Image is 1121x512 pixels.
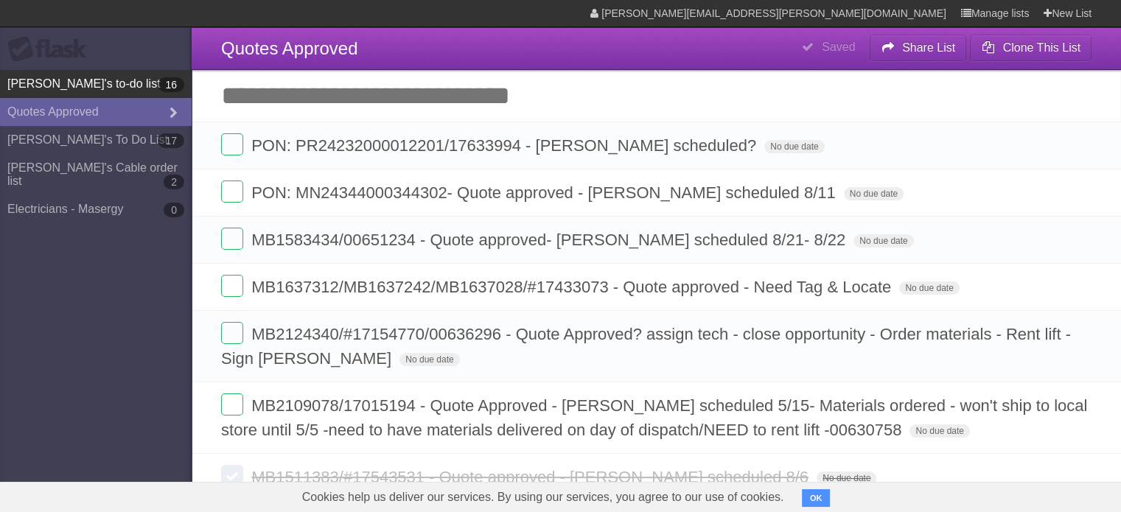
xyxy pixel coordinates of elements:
[970,35,1092,61] button: Clone This List
[802,489,831,507] button: OK
[817,471,876,485] span: No due date
[902,41,955,54] b: Share List
[221,465,243,487] label: Done
[844,187,904,200] span: No due date
[221,275,243,297] label: Done
[158,77,184,92] b: 16
[158,133,184,148] b: 17
[251,136,760,155] span: PON: PR24232000012201/17633994 - [PERSON_NAME] scheduled?
[764,140,824,153] span: No due date
[221,393,243,415] label: Done
[1002,41,1080,54] b: Clone This List
[899,281,959,295] span: No due date
[287,483,799,512] span: Cookies help us deliver our services. By using our services, you agree to our use of cookies.
[221,133,243,155] label: Done
[164,175,184,189] b: 2
[399,353,459,366] span: No due date
[164,203,184,217] b: 0
[822,41,855,53] b: Saved
[221,322,243,344] label: Done
[251,183,839,202] span: PON: MN24344000344302- Quote approved - [PERSON_NAME] scheduled 8/11
[221,38,357,58] span: Quotes Approved
[251,231,849,249] span: MB1583434/00651234 - Quote approved- [PERSON_NAME] scheduled 8/21- 8/22
[909,424,969,438] span: No due date
[870,35,967,61] button: Share List
[853,234,913,248] span: No due date
[251,468,812,486] span: MB1511383/#17543531 - Quote approved - [PERSON_NAME] scheduled 8/6
[221,228,243,250] label: Done
[7,36,96,63] div: Flask
[221,325,1071,368] span: MB2124340/#17154770/00636296 - Quote Approved? assign tech - close opportunity - Order materials ...
[221,180,243,203] label: Done
[221,396,1087,439] span: MB2109078/17015194 - Quote Approved - [PERSON_NAME] scheduled 5/15- Materials ordered - won't shi...
[251,278,895,296] span: MB1637312/MB1637242/MB1637028/#17433073 - Quote approved - Need Tag & Locate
